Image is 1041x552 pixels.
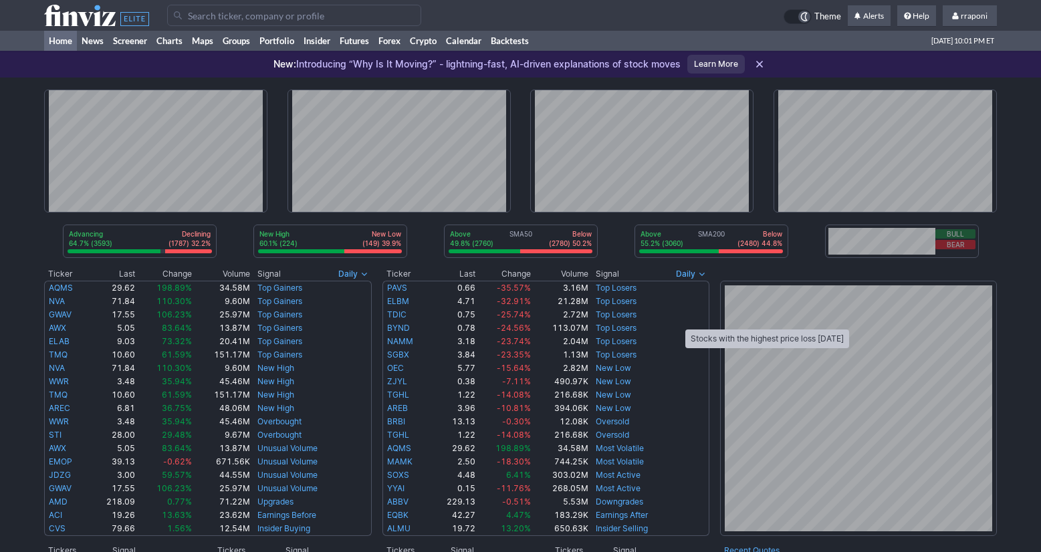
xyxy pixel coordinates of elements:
a: Home [44,31,77,51]
a: Top Gainers [257,296,302,306]
p: (2480) 44.8% [737,239,782,248]
span: 6.41% [506,470,531,480]
td: 12.54M [193,522,250,536]
td: 3.84 [430,348,476,362]
a: New Low [596,363,631,373]
a: AMD [49,497,68,507]
a: AQMS [49,283,73,293]
td: 4.71 [430,295,476,308]
a: SOXS [387,470,409,480]
td: 5.05 [90,321,136,335]
a: NAMM [387,336,413,346]
a: AWX [49,323,66,333]
a: Top Losers [596,350,637,360]
p: (1787) 32.2% [168,239,211,248]
a: ZJYL [387,376,407,386]
a: Unusual Volume [257,456,318,466]
a: Portfolio [255,31,299,51]
button: Signals interval [335,267,372,281]
td: 29.62 [430,442,476,455]
a: AREC [49,403,70,413]
span: -7.11% [502,376,531,386]
span: 61.59% [162,350,192,360]
a: ABBV [387,497,409,507]
a: TMQ [49,350,68,360]
td: 0.66 [430,281,476,295]
a: CVS [49,523,66,533]
td: 39.13 [90,455,136,468]
td: 79.66 [90,522,136,536]
td: 2.50 [430,455,476,468]
p: New High [259,229,298,239]
a: ACI [49,510,62,520]
th: Volume [532,267,588,281]
a: Insider [299,31,335,51]
td: 5.53M [532,495,588,509]
a: TMQ [49,390,68,400]
span: Daily [338,267,358,281]
a: Charts [152,31,187,51]
a: AWX [49,443,66,453]
span: -10.81% [497,403,531,413]
td: 10.60 [90,388,136,402]
td: 218.09 [90,495,136,509]
p: Introducing “Why Is It Moving?” - lightning-fast, AI-driven explanations of stock moves [273,57,681,71]
span: rraponi [961,11,988,21]
td: 19.26 [90,509,136,522]
a: Learn More [687,55,745,74]
a: NVA [49,363,65,373]
span: 83.64% [162,323,192,333]
p: Above [641,229,683,239]
button: Bear [935,240,975,249]
a: JDZG [49,470,71,480]
td: 3.00 [90,468,136,482]
a: Futures [335,31,374,51]
span: 35.94% [162,376,192,386]
a: GWAV [49,309,72,319]
a: Insider Selling [596,523,648,533]
td: 3.16M [532,281,588,295]
a: New Low [596,390,631,400]
span: -32.91% [497,296,531,306]
td: 394.06K [532,402,588,415]
span: 35.94% [162,416,192,426]
a: SGBX [387,350,409,360]
a: AREB [387,403,408,413]
a: Top Losers [596,309,637,319]
div: SMA200 [639,229,784,249]
td: 44.55M [193,468,250,482]
a: BYND [387,323,410,333]
span: 198.89% [156,283,192,293]
a: Top Gainers [257,323,302,333]
td: 0.75 [430,308,476,321]
button: Bull [935,229,975,239]
a: News [77,31,108,51]
th: Volume [193,267,250,281]
a: Top Losers [596,336,637,346]
a: Unusual Volume [257,443,318,453]
td: 21.28M [532,295,588,308]
p: 55.2% (3060) [641,239,683,248]
span: Signal [596,269,619,279]
td: 71.22M [193,495,250,509]
td: 48.06M [193,402,250,415]
p: Advancing [69,229,112,239]
th: Last [430,267,476,281]
span: -0.62% [163,456,192,466]
a: Overbought [257,430,302,440]
td: 29.62 [90,281,136,295]
a: Unusual Volume [257,470,318,480]
p: (2780) 50.2% [549,239,592,248]
a: New High [257,376,294,386]
td: 229.13 [430,495,476,509]
td: 17.55 [90,482,136,495]
td: 3.48 [90,415,136,428]
span: -24.56% [497,323,531,333]
td: 13.87M [193,321,250,335]
p: New Low [362,229,401,239]
td: 151.17M [193,348,250,362]
span: Daily [676,267,695,281]
a: NVA [49,296,65,306]
td: 4.48 [430,468,476,482]
a: Overbought [257,416,302,426]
